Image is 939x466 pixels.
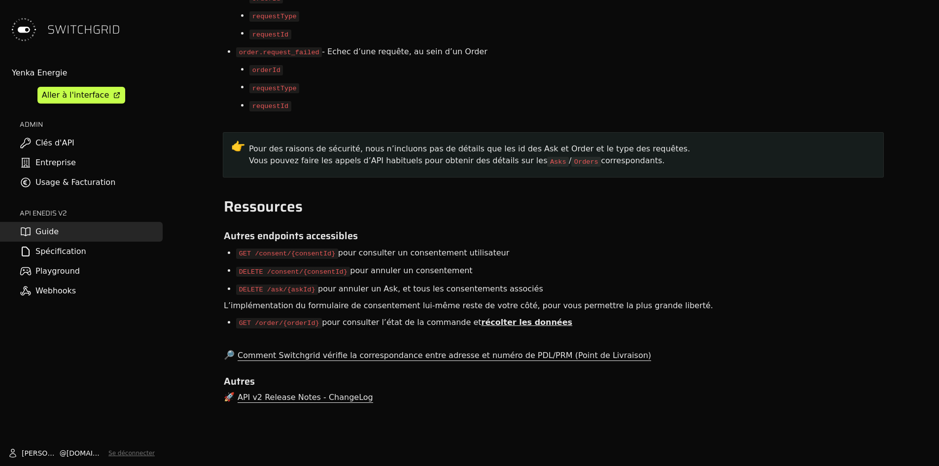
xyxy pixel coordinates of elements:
li: pour annuler un Ask, et tous les consentements associés [236,280,543,298]
li: - Echec d’une requête, au sein d’un Order [236,43,487,61]
code: Orders [571,157,601,167]
span: 🚀 [224,392,235,403]
button: Se déconnecter [108,449,155,457]
li: pour consulter un consentement utilisateur [236,244,509,262]
span: 🔎 [224,350,235,361]
li: pour consulter l’état de la commande et [236,314,572,331]
code: requestType [249,83,299,93]
span: 👉 [231,140,245,153]
div: Yenka Energie [12,67,163,79]
span: [DOMAIN_NAME] [67,448,104,458]
li: pour annuler un consentement [236,262,472,280]
span: récolter les données [482,318,573,327]
code: DELETE /consent/{consentId} [236,267,350,277]
code: orderId [249,65,283,75]
code: requestId [249,101,291,111]
span: Comment Switchgrid vérifie la correspondance entre adresse et numéro de PDL/PRM (Point de Livraison) [238,351,651,361]
span: Autres endpoints accessibles [224,228,358,244]
a: Aller à l'interface [37,87,125,104]
code: requestType [249,11,299,21]
code: GET /consent/{consentId} [236,249,338,258]
a: 🔎Comment Switchgrid vérifie la correspondance entre adresse et numéro de PDL/PRM (Point de Livrai... [223,348,884,363]
div: Pour des raisons de sécurité, nous n’incluons pas de détails que les id des Ask et Order et le ty... [248,142,875,168]
span: SWITCHGRID [47,22,120,37]
span: @ [60,448,67,458]
div: Aller à l'interface [42,89,109,101]
code: requestId [249,30,291,39]
h2: API ENEDIS v2 [20,208,163,218]
code: GET /order/{orderId} [236,318,322,328]
span: [PERSON_NAME] [22,448,60,458]
span: Autres [224,373,255,389]
h2: ADMIN [20,119,163,129]
img: Switchgrid Logo [8,14,39,45]
code: order.request_failed [236,47,322,57]
code: DELETE /ask/{askId} [236,285,318,294]
a: 🚀API v2 Release Notes - ChangeLog [223,390,884,405]
span: API v2 Release Notes - ChangeLog [238,393,373,403]
div: L’implémentation du formulaire de consentement lui-même reste de votre côté, pour vous permettre ... [223,298,884,313]
span: Ressources [224,195,303,218]
code: Asks [547,157,569,167]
